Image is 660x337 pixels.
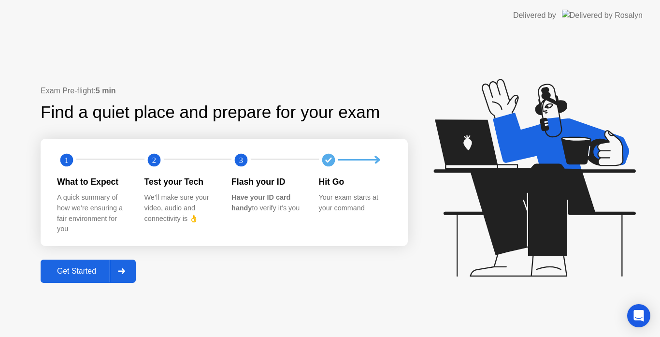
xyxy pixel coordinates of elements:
div: Delivered by [513,10,556,21]
button: Get Started [41,260,136,283]
div: Get Started [43,267,110,276]
div: Test your Tech [144,176,216,188]
text: 1 [65,156,69,165]
text: 2 [152,156,156,165]
b: 5 min [96,87,116,95]
div: Open Intercom Messenger [627,304,650,327]
div: Flash your ID [231,176,303,188]
div: A quick summary of how we’re ensuring a fair environment for you [57,192,129,234]
div: Hit Go [319,176,391,188]
div: Exam Pre-flight: [41,85,408,97]
div: Find a quiet place and prepare for your exam [41,100,381,125]
b: Have your ID card handy [231,193,290,212]
div: Your exam starts at your command [319,192,391,213]
div: What to Expect [57,176,129,188]
div: We’ll make sure your video, audio and connectivity is 👌 [144,192,216,224]
img: Delivered by Rosalyn [562,10,643,21]
text: 3 [239,156,243,165]
div: to verify it’s you [231,192,303,213]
